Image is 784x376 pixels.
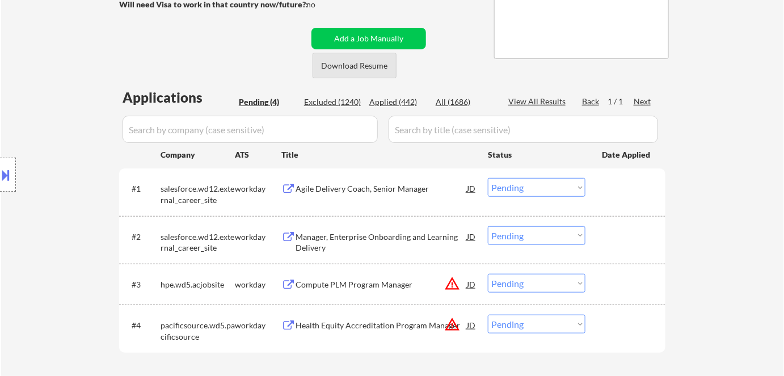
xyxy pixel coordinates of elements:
[296,320,467,331] div: Health Equity Accreditation Program Manager
[304,96,361,108] div: Excluded (1240)
[444,316,460,332] button: warning_amber
[132,279,151,290] div: #3
[436,96,492,108] div: All (1686)
[123,116,378,143] input: Search by company (case sensitive)
[389,116,658,143] input: Search by title (case sensitive)
[296,183,467,195] div: Agile Delivery Coach, Senior Manager
[466,178,477,198] div: JD
[634,96,652,107] div: Next
[582,96,600,107] div: Back
[161,279,235,290] div: hpe.wd5.acjobsite
[602,149,652,160] div: Date Applied
[488,144,585,164] div: Status
[313,53,397,78] button: Download Resume
[235,279,281,290] div: workday
[281,149,477,160] div: Title
[161,320,235,342] div: pacificsource.wd5.pacificsource
[311,28,426,49] button: Add a Job Manually
[235,231,281,243] div: workday
[296,279,467,290] div: Compute PLM Program Manager
[235,320,281,331] div: workday
[466,315,477,335] div: JD
[608,96,634,107] div: 1 / 1
[466,274,477,294] div: JD
[235,149,281,160] div: ATS
[466,226,477,247] div: JD
[444,276,460,291] button: warning_amber
[235,183,281,195] div: workday
[508,96,569,107] div: View All Results
[239,96,296,108] div: Pending (4)
[132,320,151,331] div: #4
[369,96,426,108] div: Applied (442)
[296,231,467,254] div: Manager, Enterprise Onboarding and Learning Delivery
